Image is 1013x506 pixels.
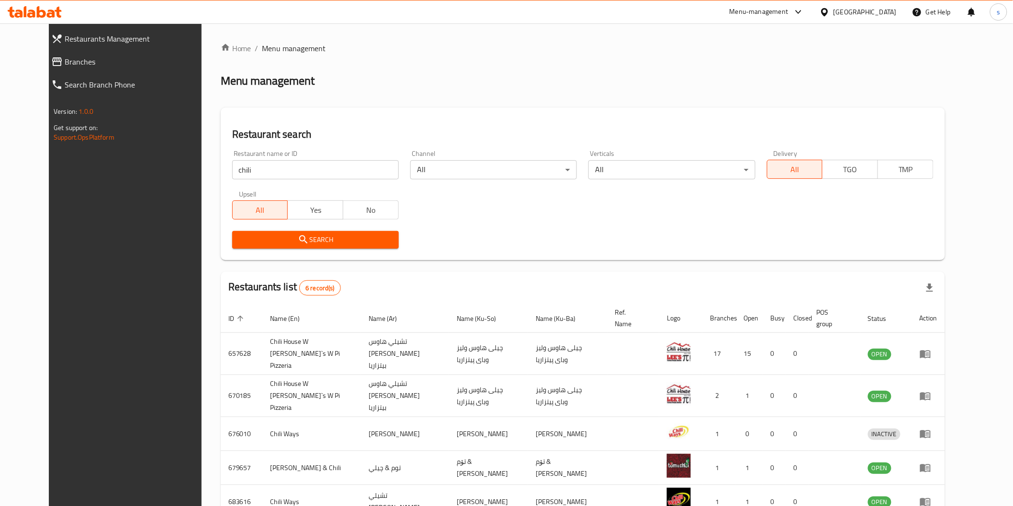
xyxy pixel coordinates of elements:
[361,451,449,485] td: توم & چیلي
[263,375,361,417] td: Chili House W [PERSON_NAME]`s W Pi Pizzeria
[221,73,315,88] h2: Menu management
[868,462,891,473] span: OPEN
[221,333,263,375] td: 657628
[997,7,1000,17] span: s
[763,333,786,375] td: 0
[667,382,691,406] img: Chili House W Lee`s W Pi Pizzeria
[292,203,339,217] span: Yes
[65,56,210,67] span: Branches
[236,203,284,217] span: All
[410,160,577,179] div: All
[736,304,763,333] th: Open
[920,390,937,402] div: Menu
[44,50,218,73] a: Branches
[528,375,607,417] td: چیلی هاوس ولیز وبای پیتزاریا
[54,121,98,134] span: Get support on:
[912,304,945,333] th: Action
[65,33,210,44] span: Restaurants Management
[667,340,691,364] img: Chili House W Lee`s W Pi Pizzeria
[240,234,391,246] span: Search
[736,451,763,485] td: 1
[44,73,218,96] a: Search Branch Phone
[736,333,763,375] td: 15
[221,375,263,417] td: 670185
[920,348,937,360] div: Menu
[239,191,257,198] label: Upsell
[702,375,736,417] td: 2
[868,391,891,402] span: OPEN
[920,428,937,440] div: Menu
[878,160,934,179] button: TMP
[528,451,607,485] td: تۆم & [PERSON_NAME]
[221,451,263,485] td: 679657
[736,417,763,451] td: 0
[774,150,798,157] label: Delivery
[786,375,809,417] td: 0
[300,284,340,293] span: 6 record(s)
[882,163,930,176] span: TMP
[767,160,823,179] button: All
[702,304,736,333] th: Branches
[361,375,449,417] td: تشيلي هاوس [PERSON_NAME] بيتزاريا
[65,79,210,90] span: Search Branch Phone
[44,27,218,50] a: Restaurants Management
[221,43,251,54] a: Home
[786,451,809,485] td: 0
[449,417,528,451] td: [PERSON_NAME]
[786,333,809,375] td: 0
[449,451,528,485] td: تۆم & [PERSON_NAME]
[786,417,809,451] td: 0
[659,304,702,333] th: Logo
[588,160,755,179] div: All
[232,160,399,179] input: Search for restaurant name or ID..
[287,200,343,220] button: Yes
[763,451,786,485] td: 0
[918,276,941,299] div: Export file
[449,375,528,417] td: چیلی هاوس ولیز وبای پیتزاریا
[270,313,313,324] span: Name (En)
[667,454,691,478] img: Tom & Chili
[228,280,341,296] h2: Restaurants list
[54,105,77,118] span: Version:
[763,417,786,451] td: 0
[449,333,528,375] td: چیلی هاوس ولیز وبای پیتزاریا
[822,160,878,179] button: TGO
[361,333,449,375] td: تشيلي هاوس [PERSON_NAME] بيتزاريا
[369,313,409,324] span: Name (Ar)
[361,417,449,451] td: [PERSON_NAME]
[343,200,399,220] button: No
[816,307,848,330] span: POS group
[920,462,937,473] div: Menu
[228,313,247,324] span: ID
[528,333,607,375] td: چیلی هاوس ولیز وبای پیتزاریا
[221,43,945,54] nav: breadcrumb
[786,304,809,333] th: Closed
[457,313,508,324] span: Name (Ku-So)
[79,105,93,118] span: 1.0.0
[667,420,691,444] img: Chili Ways
[263,417,361,451] td: Chili Ways
[826,163,874,176] span: TGO
[263,333,361,375] td: Chili House W [PERSON_NAME]`s W Pi Pizzeria
[263,451,361,485] td: [PERSON_NAME] & Chili
[868,429,900,440] span: INACTIVE
[763,375,786,417] td: 0
[833,7,897,17] div: [GEOGRAPHIC_DATA]
[763,304,786,333] th: Busy
[536,313,588,324] span: Name (Ku-Ba)
[771,163,819,176] span: All
[232,200,288,220] button: All
[615,307,648,330] span: Ref. Name
[868,349,891,360] span: OPEN
[868,313,899,324] span: Status
[262,43,326,54] span: Menu management
[299,280,341,296] div: Total records count
[221,417,263,451] td: 676010
[736,375,763,417] td: 1
[528,417,607,451] td: [PERSON_NAME]
[702,451,736,485] td: 1
[702,333,736,375] td: 17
